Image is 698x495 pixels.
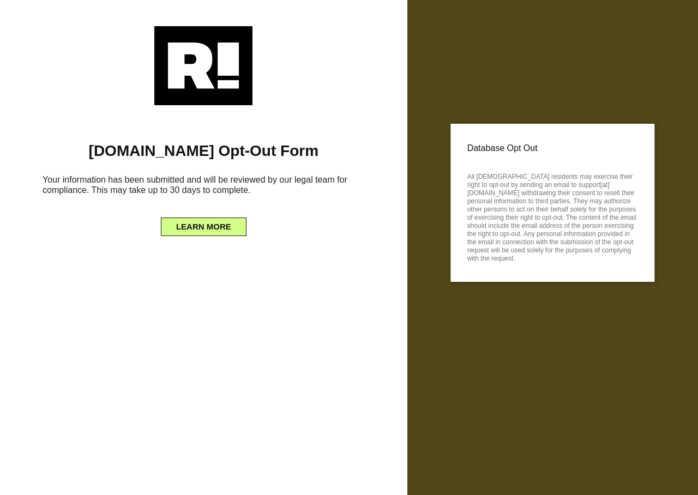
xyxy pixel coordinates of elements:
[161,219,246,228] a: LEARN MORE
[467,140,638,156] p: Database Opt Out
[154,26,252,105] img: Retention.com
[161,218,246,236] button: LEARN MORE
[16,142,391,160] h1: [DOMAIN_NAME] Opt-Out Form
[16,170,391,204] h6: Your information has been submitted and will be reviewed by our legal team for compliance. This m...
[467,170,638,263] p: All [DEMOGRAPHIC_DATA] residents may exercise their right to opt-out by sending an email to suppo...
